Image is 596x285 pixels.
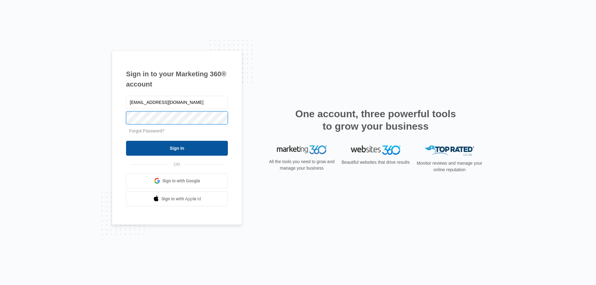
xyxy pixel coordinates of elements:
a: Sign in with Apple Id [126,191,228,206]
p: Monitor reviews and manage your online reputation [415,160,484,173]
img: Top Rated Local [425,145,474,156]
span: Sign in with Apple Id [161,196,201,202]
h1: Sign in to your Marketing 360® account [126,69,228,89]
span: Sign in with Google [162,178,200,184]
img: Marketing 360 [277,145,327,154]
input: Email [126,96,228,109]
img: Websites 360 [351,145,400,154]
input: Sign In [126,141,228,156]
p: All the tools you need to grow and manage your business [267,158,336,171]
a: Forgot Password? [129,128,165,133]
p: Beautiful websites that drive results [341,159,410,166]
span: OR [169,161,185,168]
a: Sign in with Google [126,173,228,188]
h2: One account, three powerful tools to grow your business [293,108,458,132]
